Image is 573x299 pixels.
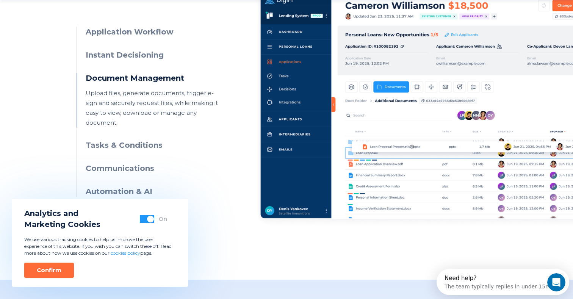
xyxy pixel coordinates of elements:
div: Open Intercom Messenger [3,3,136,24]
p: We use various tracking cookies to help us improve the user experience of this website. If you wi... [24,236,176,257]
span: Marketing Cookies [24,219,100,230]
p: Upload files, generate documents, trigger e-sign and securely request files, while making it easy... [86,88,223,128]
iframe: Intercom live chat discovery launcher [437,269,569,295]
h3: Document Management [86,73,223,84]
h3: Communications [86,163,223,174]
div: The team typically replies in under 15m [8,13,114,20]
h3: Tasks & Conditions [86,140,223,151]
h3: Automation & AI [86,186,223,197]
h3: Application Workflow [86,27,223,38]
div: On [159,215,167,223]
span: Analytics and [24,208,100,219]
div: Need help? [8,6,114,13]
button: Confirm [24,263,74,278]
div: Confirm [37,266,61,274]
a: cookies policy [111,250,140,256]
h3: Instant Decisioning [86,50,223,61]
iframe: Intercom live chat [547,273,565,291]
